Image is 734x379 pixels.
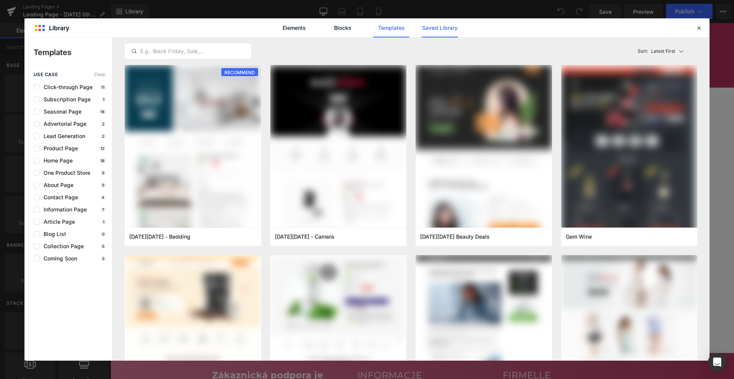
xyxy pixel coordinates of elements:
p: 12 [99,146,106,151]
a: Naše recenze [261,38,308,54]
img: 415fe324-69a9-4270-94dc-8478512c9daa.png [561,65,698,248]
span: Kontaktujte nás [210,42,256,49]
p: 18 [99,109,106,114]
span: Coming Soon [40,255,77,262]
span: Krémy [388,42,408,49]
span: Subscription Page [40,96,91,102]
span: Často [PERSON_NAME] [312,42,379,49]
span: Advertorial Page [40,121,86,127]
input: E.g.: Black Friday, Sale,... [125,47,251,56]
h2: FIRMELLE [392,347,522,358]
span: Sort: [638,49,648,54]
p: 18 [99,158,106,163]
span: use case [34,72,58,77]
p: 2 [101,122,106,126]
p: 1 [101,220,106,224]
h2: INFORMACJE [247,347,377,358]
span: Gem Wine [566,233,592,240]
p: 5 [101,183,106,187]
span: Article Page [40,219,75,225]
a: Firmelle CZ [269,8,355,34]
span: Cyber Monday - Bedding [129,233,190,240]
span: Clear [94,72,106,77]
span: Naše recenze [265,42,303,49]
span: Collection Page [40,243,84,249]
div: Open Intercom Messenger [708,353,726,371]
a: Saved Library [422,18,458,37]
span: Home Page [40,158,73,164]
a: Templates [373,18,409,37]
a: Elements [276,18,312,37]
p: 1 [101,97,106,102]
img: Firmelle CZ [272,11,352,31]
span: Contact Page [40,194,78,200]
p: 5 [101,244,106,249]
p: 0 [101,232,106,236]
a: Explore Template [278,214,346,229]
span: Black Friday Beauty Deals [420,233,490,240]
span: Blog List [40,231,66,237]
p: Latest First [651,48,675,55]
a: Často [PERSON_NAME] [308,38,383,54]
a: Kontaktujte nás [206,38,261,54]
span: Lead Generation [40,133,85,139]
span: Click-through Page [40,84,93,90]
p: Start building your page [95,121,529,130]
p: 4 [100,195,106,200]
p: 2 [101,134,106,138]
button: Latest FirstSort:Latest First [635,44,698,59]
span: About Page [40,182,73,188]
a: Blocks [325,18,361,37]
span: Product Page [40,145,78,151]
p: 7 [101,207,106,212]
p: 3 [101,256,106,261]
span: Seasonal Page [40,109,81,115]
p: 5 [101,171,106,175]
img: bb39deda-7990-40f7-8e83-51ac06fbe917.png [416,65,552,248]
span: Information Page [40,207,87,213]
p: 11 [100,85,106,89]
summary: Krémy [384,38,418,54]
strong: Zákaznická podpora je vám k dispozici: [102,346,213,369]
span: RECOMMEND [221,68,258,77]
span: Black Friday - Camera [275,233,334,240]
p: Templates [34,47,112,58]
span: One Product Store [40,170,90,176]
p: or Drag & Drop elements from left sidebar [95,236,529,241]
